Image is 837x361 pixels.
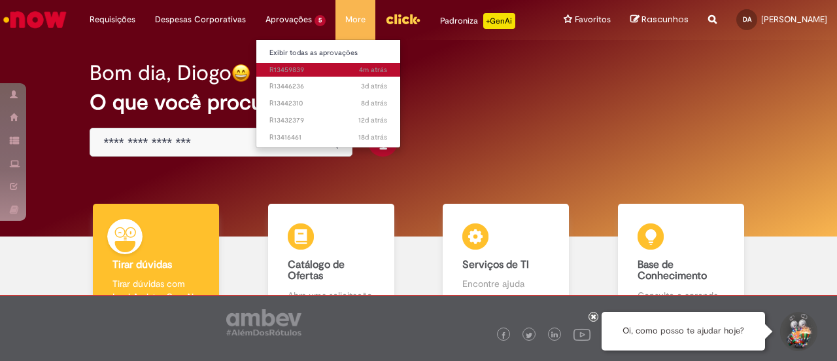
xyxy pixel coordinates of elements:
[288,258,345,283] b: Catálogo de Ofertas
[90,13,135,26] span: Requisições
[778,312,817,351] button: Iniciar Conversa de Suporte
[112,277,199,303] p: Tirar dúvidas com Lupi Assist e Gen Ai
[418,204,594,317] a: Serviços de TI Encontre ajuda
[288,289,375,302] p: Abra uma solicitação
[155,13,246,26] span: Despesas Corporativas
[638,258,707,283] b: Base de Conhecimento
[641,13,689,26] span: Rascunhos
[551,332,558,339] img: logo_footer_linkedin.png
[256,130,400,145] a: Aberto R13416461 :
[575,13,611,26] span: Favoritos
[359,65,387,75] time: 01/09/2025 08:36:45
[638,289,725,302] p: Consulte e aprenda
[90,62,231,85] h2: Bom dia, Diogo
[269,98,387,109] span: R13442310
[358,132,387,142] time: 14/08/2025 09:31:07
[500,332,507,339] img: logo_footer_facebook.png
[594,204,769,317] a: Base de Conhecimento Consulte e aprenda
[269,132,387,143] span: R13416461
[1,7,69,33] img: ServiceNow
[358,115,387,125] time: 20/08/2025 13:19:49
[462,277,549,290] p: Encontre ajuda
[483,13,515,29] p: +GenAi
[440,13,515,29] div: Padroniza
[361,81,387,91] span: 3d atrás
[761,14,827,25] span: [PERSON_NAME]
[256,96,400,111] a: Aberto R13442310 :
[269,81,387,92] span: R13446236
[256,46,400,60] a: Exibir todas as aprovações
[361,98,387,108] time: 24/08/2025 11:50:13
[112,258,172,271] b: Tirar dúvidas
[462,258,529,271] b: Serviços de TI
[361,98,387,108] span: 8d atrás
[358,115,387,125] span: 12d atrás
[602,312,765,351] div: Oi, como posso te ajudar hoje?
[256,63,400,77] a: Aberto R13459839 :
[361,81,387,91] time: 29/08/2025 19:45:01
[630,14,689,26] a: Rascunhos
[256,39,401,148] ul: Aprovações
[90,91,747,114] h2: O que você procura hoje?
[256,113,400,128] a: Aberto R13432379 :
[269,65,387,75] span: R13459839
[69,204,244,317] a: Tirar dúvidas Tirar dúvidas com Lupi Assist e Gen Ai
[345,13,366,26] span: More
[244,204,419,317] a: Catálogo de Ofertas Abra uma solicitação
[743,15,751,24] span: DA
[315,15,326,26] span: 5
[359,65,387,75] span: 4m atrás
[358,132,387,142] span: 18d atrás
[231,64,250,83] img: happy-face.png
[226,309,301,335] img: logo_footer_ambev_rotulo_gray.png
[526,332,532,339] img: logo_footer_twitter.png
[573,326,590,343] img: logo_footer_youtube.png
[256,79,400,94] a: Aberto R13446236 :
[385,9,420,29] img: click_logo_yellow_360x200.png
[269,115,387,126] span: R13432379
[265,13,312,26] span: Aprovações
